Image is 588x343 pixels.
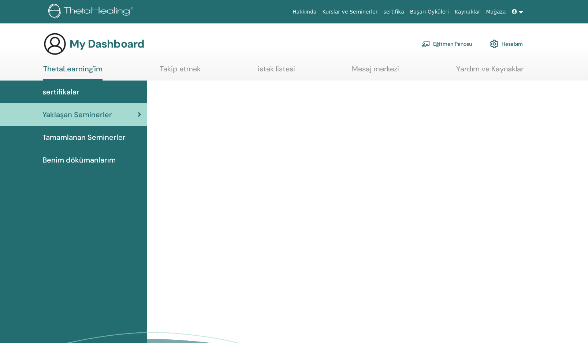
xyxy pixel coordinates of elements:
[490,36,523,52] a: Hesabım
[43,64,103,81] a: ThetaLearning'im
[456,64,524,79] a: Yardım ve Kaynaklar
[42,109,112,120] span: Yaklaşan Seminerler
[160,64,201,79] a: Takip etmek
[42,132,126,143] span: Tamamlanan Seminerler
[352,64,399,79] a: Mesaj merkezi
[421,36,472,52] a: Eğitmen Panosu
[42,154,116,165] span: Benim dökümanlarım
[452,5,483,19] a: Kaynaklar
[483,5,509,19] a: Mağaza
[43,32,67,56] img: generic-user-icon.jpg
[48,4,136,20] img: logo.png
[258,64,295,79] a: istek listesi
[380,5,407,19] a: sertifika
[42,86,79,97] span: sertifikalar
[290,5,320,19] a: Hakkında
[70,37,144,51] h3: My Dashboard
[319,5,380,19] a: Kurslar ve Seminerler
[490,38,499,50] img: cog.svg
[407,5,452,19] a: Başarı Öyküleri
[421,41,430,47] img: chalkboard-teacher.svg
